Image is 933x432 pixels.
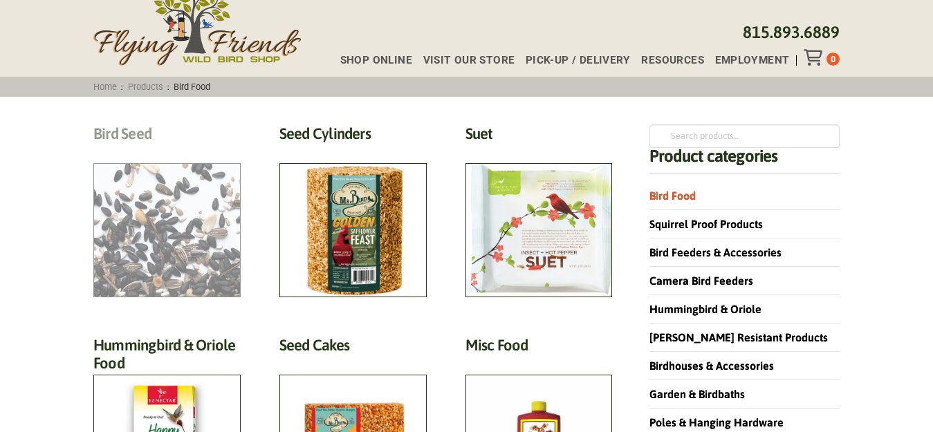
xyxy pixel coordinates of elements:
a: Bird Food [649,189,696,202]
a: Squirrel Proof Products [649,218,763,230]
h2: Bird Seed [93,124,241,150]
h2: Misc Food [465,336,613,361]
input: Search products… [649,124,840,148]
h2: Seed Cylinders [279,124,427,150]
span: Shop Online [340,55,412,66]
a: Birdhouses & Accessories [649,359,774,372]
a: Visit Our Store [412,55,515,66]
span: Resources [641,55,703,66]
a: Home [89,82,122,92]
a: Pick-up / Delivery [515,55,631,66]
h2: Seed Cakes [279,336,427,361]
a: Visit product category Suet [465,124,613,297]
a: Camera Bird Feeders [649,274,753,287]
span: Employment [715,55,790,66]
h4: Product categories [649,148,840,173]
span: Visit Our Store [423,55,515,66]
a: Resources [630,55,703,66]
span: : : [89,82,215,92]
a: Visit product category Bird Seed [93,124,241,297]
a: Employment [704,55,789,66]
h2: Suet [465,124,613,150]
span: Bird Food [169,82,215,92]
div: Toggle Off Canvas Content [804,49,826,66]
a: Bird Feeders & Accessories [649,246,782,259]
a: Garden & Birdbaths [649,388,745,400]
h2: Hummingbird & Oriole Food [93,336,241,380]
span: 0 [831,54,835,64]
a: Visit product category Seed Cylinders [279,124,427,297]
a: [PERSON_NAME] Resistant Products [649,331,828,344]
span: Pick-up / Delivery [526,55,631,66]
a: Shop Online [329,55,412,66]
a: Products [123,82,167,92]
a: Hummingbird & Oriole [649,303,761,315]
a: Poles & Hanging Hardware [649,416,784,429]
a: 815.893.6889 [743,23,840,41]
